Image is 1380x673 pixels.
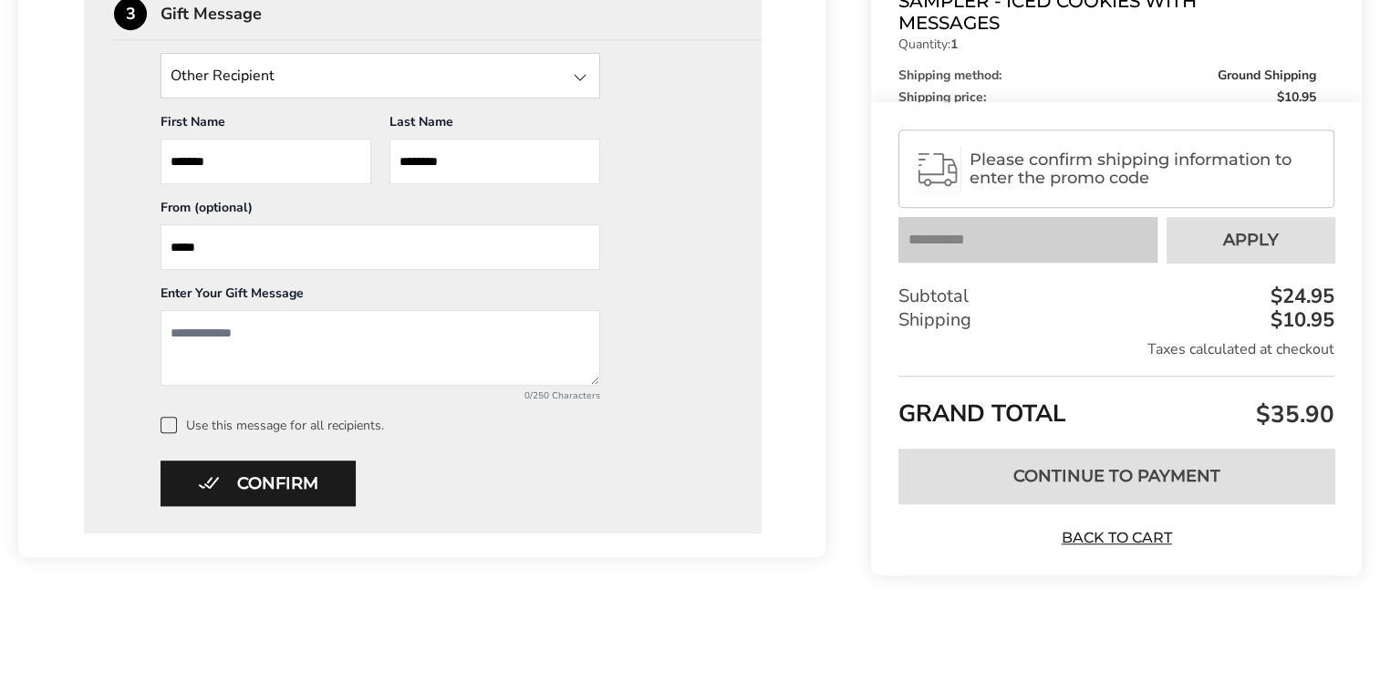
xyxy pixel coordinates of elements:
[898,285,1334,309] div: Subtotal
[161,417,732,433] label: Use this message for all recipients.
[1277,91,1316,104] span: $10.95
[161,285,600,310] div: Enter Your Gift Message
[161,310,600,386] textarea: Add a message
[898,69,1316,82] div: Shipping method:
[161,199,600,224] div: From (optional)
[1218,69,1316,82] span: Ground Shipping
[898,38,1316,51] p: Quantity:
[1266,311,1334,331] div: $10.95
[389,113,600,139] div: Last Name
[1266,287,1334,307] div: $24.95
[161,113,371,139] div: First Name
[898,91,1316,104] div: Shipping price:
[898,449,1334,503] button: Continue to Payment
[161,139,371,184] input: First Name
[1167,218,1334,264] button: Apply
[970,151,1318,188] span: Please confirm shipping information to enter the promo code
[898,340,1334,360] div: Taxes calculated at checkout
[1251,399,1334,430] span: $35.90
[898,377,1334,436] div: GRAND TOTAL
[161,5,762,22] div: Gift Message
[1223,233,1279,249] span: Apply
[950,36,958,53] strong: 1
[161,461,356,506] button: Confirm button
[161,224,600,270] input: From
[389,139,600,184] input: Last Name
[1053,528,1180,548] a: Back to Cart
[161,53,600,98] input: State
[161,389,600,402] div: 0/250 Characters
[898,309,1334,333] div: Shipping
